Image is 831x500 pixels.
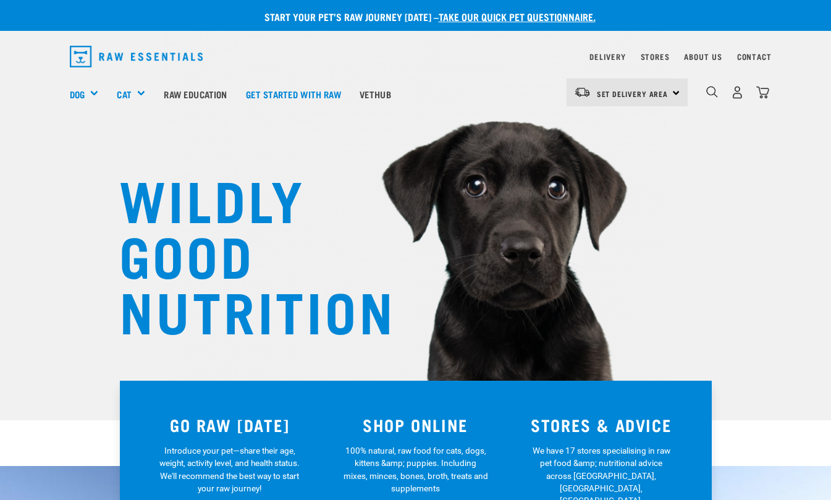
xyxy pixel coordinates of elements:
a: Vethub [350,69,400,119]
h3: GO RAW [DATE] [145,415,316,434]
nav: dropdown navigation [60,41,772,72]
h3: STORES & ADVICE [516,415,687,434]
a: Dog [70,87,85,101]
a: Cat [117,87,131,101]
span: Set Delivery Area [597,91,669,96]
a: About Us [684,54,722,59]
a: Contact [737,54,772,59]
a: take our quick pet questionnaire. [439,14,596,19]
a: Raw Education [154,69,236,119]
p: 100% natural, raw food for cats, dogs, kittens &amp; puppies. Including mixes, minces, bones, bro... [343,444,488,495]
a: Get started with Raw [237,69,350,119]
a: Delivery [589,54,625,59]
img: Raw Essentials Logo [70,46,203,67]
h3: SHOP ONLINE [330,415,501,434]
p: Introduce your pet—share their age, weight, activity level, and health status. We'll recommend th... [157,444,302,495]
img: home-icon@2x.png [756,86,769,99]
img: user.png [731,86,744,99]
a: Stores [641,54,670,59]
img: home-icon-1@2x.png [706,86,718,98]
h1: WILDLY GOOD NUTRITION [119,170,366,337]
img: van-moving.png [574,87,591,98]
